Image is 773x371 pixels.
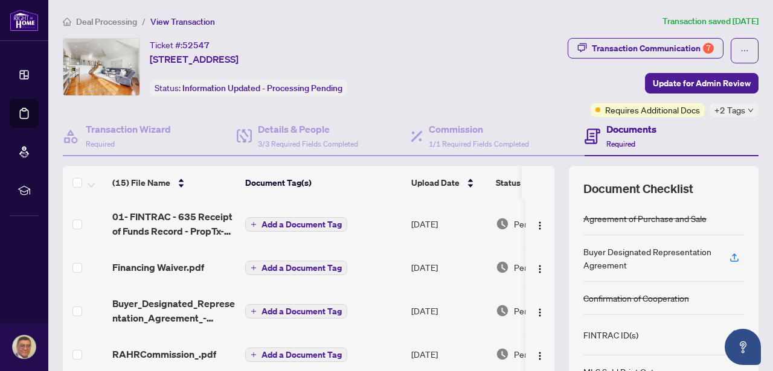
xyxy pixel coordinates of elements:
[535,264,545,274] img: Logo
[583,212,707,225] div: Agreement of Purchase and Sale
[245,347,347,363] button: Add a Document Tag
[406,200,491,248] td: [DATE]
[514,217,574,230] span: Pending Review
[86,122,171,136] h4: Transaction Wizard
[406,287,491,335] td: [DATE]
[150,52,239,66] span: [STREET_ADDRESS]
[429,122,529,136] h4: Commission
[530,258,550,277] button: Logo
[112,176,170,189] span: (15) File Name
[645,73,759,94] button: Update for Admin Review
[245,304,347,319] button: Add a Document Tag
[182,83,342,94] span: Information Updated - Processing Pending
[429,139,529,148] span: 1/1 Required Fields Completed
[535,308,545,317] img: Logo
[245,347,347,362] button: Add a Document Tag
[112,209,236,238] span: 01- FINTRAC - 635 Receipt of Funds Record - PropTx-OREA_[DATE] 18_08_10.pdf
[583,180,693,197] span: Document Checklist
[245,260,347,276] button: Add a Document Tag
[86,139,115,148] span: Required
[112,260,204,274] span: Financing Waiver.pdf
[606,139,635,148] span: Required
[112,296,236,325] span: Buyer_Designated_Representation_Agreement_-_PropTx-OREA__18_.pdf
[411,176,460,189] span: Upload Date
[261,220,342,229] span: Add a Document Tag
[251,221,257,227] span: plus
[10,9,39,31] img: logo
[112,347,216,361] span: RAHRCommission_.pdf
[568,38,723,59] button: Transaction Communication7
[535,351,545,361] img: Logo
[496,304,509,317] img: Document Status
[63,39,140,95] img: IMG-E12319990_1.jpg
[583,291,689,305] div: Confirmation of Cooperation
[703,43,714,54] div: 7
[496,176,521,189] span: Status
[535,221,545,230] img: Logo
[258,122,358,136] h4: Details & People
[251,352,257,358] span: plus
[76,16,137,27] span: Deal Processing
[245,217,347,232] button: Add a Document Tag
[63,17,71,26] span: home
[150,16,215,27] span: View Transaction
[182,40,210,51] span: 52547
[530,344,550,364] button: Logo
[725,329,761,365] button: Open asap
[261,350,342,359] span: Add a Document Tag
[514,261,574,274] span: Pending Review
[258,139,358,148] span: 3/3 Required Fields Completed
[583,245,715,271] div: Buyer Designated Representation Agreement
[514,347,574,361] span: Pending Review
[261,307,342,316] span: Add a Document Tag
[491,166,594,200] th: Status
[406,166,491,200] th: Upload Date
[150,80,347,96] div: Status:
[107,166,240,200] th: (15) File Name
[240,166,406,200] th: Document Tag(s)
[496,347,509,361] img: Document Status
[13,335,36,358] img: Profile Icon
[142,14,146,28] li: /
[496,261,509,274] img: Document Status
[583,328,638,341] div: FINTRAC ID(s)
[714,103,745,117] span: +2 Tags
[592,39,714,58] div: Transaction Communication
[514,304,574,317] span: Pending Review
[251,265,257,271] span: plus
[150,38,210,52] div: Ticket #:
[530,214,550,233] button: Logo
[748,107,754,113] span: down
[740,46,749,55] span: ellipsis
[530,301,550,320] button: Logo
[606,122,656,136] h4: Documents
[245,261,347,275] button: Add a Document Tag
[261,264,342,272] span: Add a Document Tag
[605,103,700,116] span: Requires Additional Docs
[662,14,759,28] article: Transaction saved [DATE]
[653,74,751,93] span: Update for Admin Review
[406,248,491,287] td: [DATE]
[496,217,509,230] img: Document Status
[251,308,257,314] span: plus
